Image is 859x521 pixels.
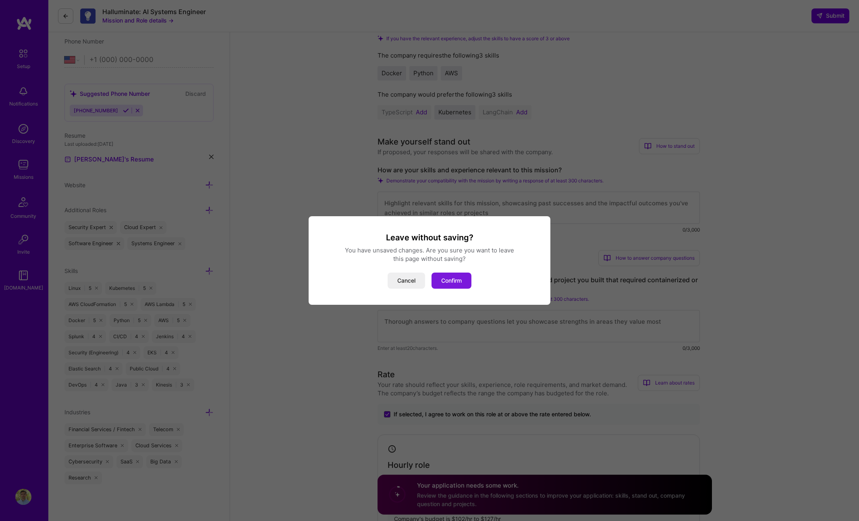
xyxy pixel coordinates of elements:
[432,273,471,289] button: Confirm
[318,254,541,263] div: this page without saving?
[318,246,541,254] div: You have unsaved changes. Are you sure you want to leave
[388,273,425,289] button: Cancel
[309,216,550,305] div: modal
[318,232,541,243] h3: Leave without saving?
